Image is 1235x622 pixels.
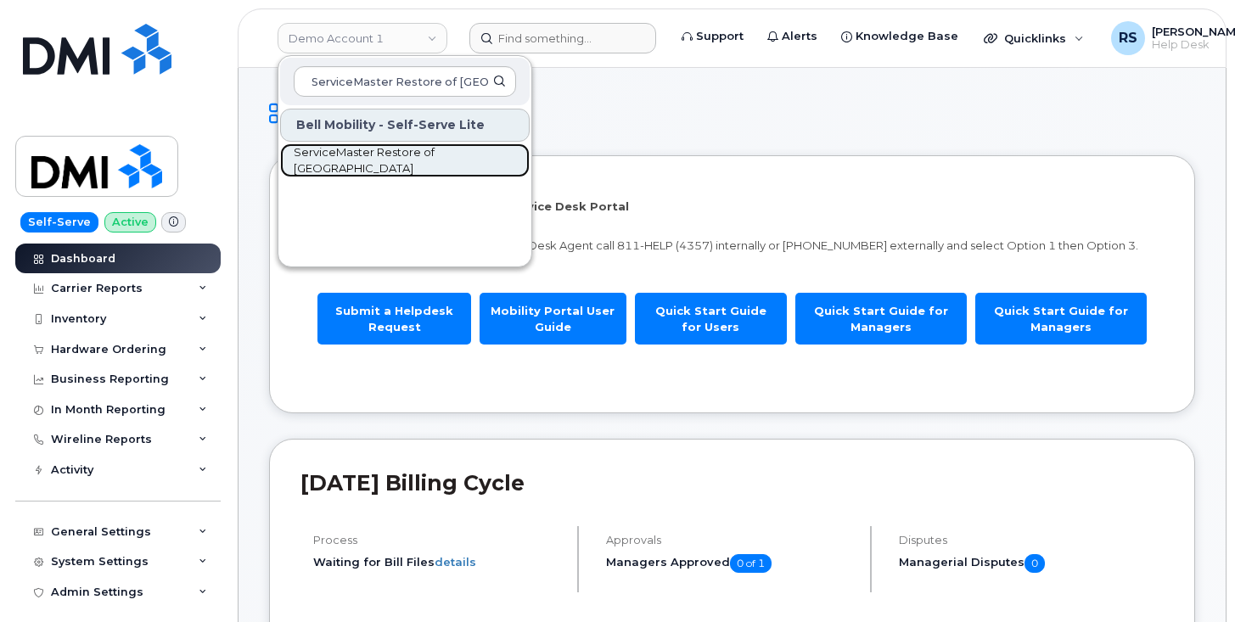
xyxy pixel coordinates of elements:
h5: Managers Approved [606,554,856,573]
a: details [435,555,476,569]
li: Waiting for Bill Files [313,554,563,570]
span: ServiceMaster Restore of [GEOGRAPHIC_DATA] [294,144,489,177]
h4: Disputes [899,534,1164,546]
a: Quick Start Guide for Managers [795,293,967,345]
a: ServiceMaster Restore of [GEOGRAPHIC_DATA] [280,143,530,177]
h5: Managerial Disputes [899,554,1164,573]
h4: Approvals [606,534,856,546]
p: To speak with a Mobile Device Service Desk Agent call 811-HELP (4357) internally or [PHONE_NUMBER... [313,238,1151,254]
div: Bell Mobility - Self-Serve Lite [280,109,530,142]
h2: [DATE] Billing Cycle [300,470,1164,496]
h1: Dashboard [269,98,1195,128]
a: Mobility Portal User Guide [480,293,626,345]
h4: Process [313,534,563,546]
a: Quick Start Guide for Users [635,293,788,345]
a: Quick Start Guide for Managers [975,293,1147,345]
input: Search [294,66,516,97]
span: 0 [1024,554,1045,573]
a: Submit a Helpdesk Request [317,293,471,345]
span: 0 of 1 [730,554,772,573]
p: Welcome to the Mobile Device Service Desk Portal [313,199,1151,215]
